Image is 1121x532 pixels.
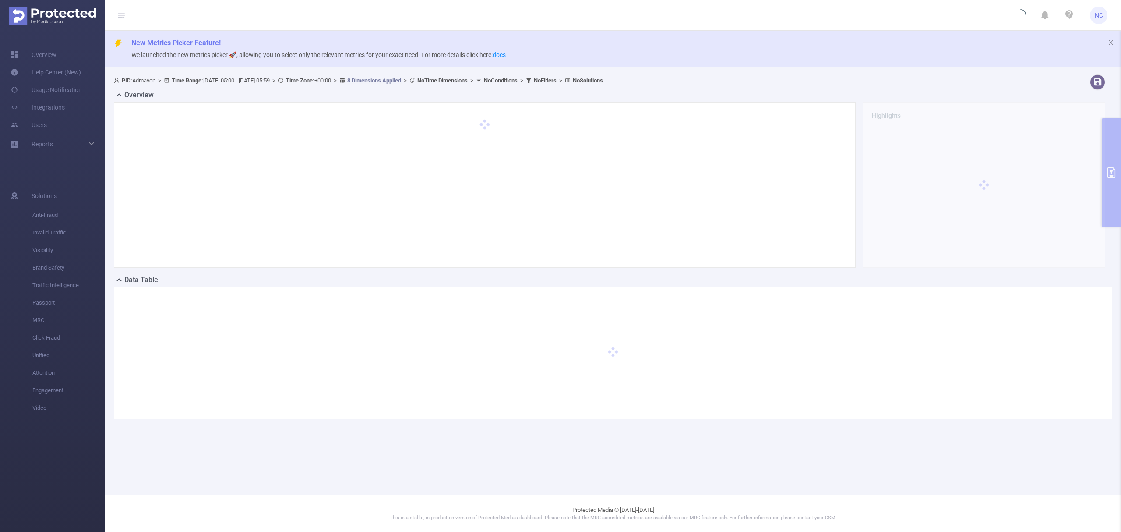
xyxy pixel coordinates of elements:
[1095,7,1103,24] span: NC
[32,347,105,364] span: Unified
[11,46,56,64] a: Overview
[32,329,105,347] span: Click Fraud
[32,224,105,241] span: Invalid Traffic
[286,77,314,84] b: Time Zone:
[417,77,468,84] b: No Time Dimensions
[127,514,1099,522] p: This is a stable, in production version of Protected Media's dashboard. Please note that the MRC ...
[32,141,53,148] span: Reports
[270,77,278,84] span: >
[347,77,401,84] u: 8 Dimensions Applied
[518,77,526,84] span: >
[1108,38,1114,47] button: icon: close
[534,77,557,84] b: No Filters
[401,77,409,84] span: >
[131,39,221,47] span: New Metrics Picker Feature!
[32,294,105,312] span: Passport
[114,39,123,48] i: icon: thunderbolt
[172,77,203,84] b: Time Range:
[484,77,518,84] b: No Conditions
[32,382,105,399] span: Engagement
[155,77,164,84] span: >
[32,364,105,382] span: Attention
[32,187,57,205] span: Solutions
[131,51,506,58] span: We launched the new metrics picker 🚀, allowing you to select only the relevant metrics for your e...
[32,206,105,224] span: Anti-Fraud
[11,64,81,81] a: Help Center (New)
[1015,9,1026,21] i: icon: loading
[122,77,132,84] b: PID:
[11,81,82,99] a: Usage Notification
[331,77,339,84] span: >
[114,78,122,83] i: icon: user
[124,90,154,100] h2: Overview
[493,51,506,58] a: docs
[32,241,105,259] span: Visibility
[557,77,565,84] span: >
[11,116,47,134] a: Users
[32,277,105,294] span: Traffic Intelligence
[573,77,603,84] b: No Solutions
[32,135,53,153] a: Reports
[124,275,158,285] h2: Data Table
[9,7,96,25] img: Protected Media
[32,312,105,329] span: MRC
[1108,39,1114,46] i: icon: close
[114,77,603,84] span: Admaven [DATE] 05:00 - [DATE] 05:59 +00:00
[468,77,476,84] span: >
[32,399,105,417] span: Video
[32,259,105,277] span: Brand Safety
[11,99,65,116] a: Integrations
[105,495,1121,532] footer: Protected Media © [DATE]-[DATE]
